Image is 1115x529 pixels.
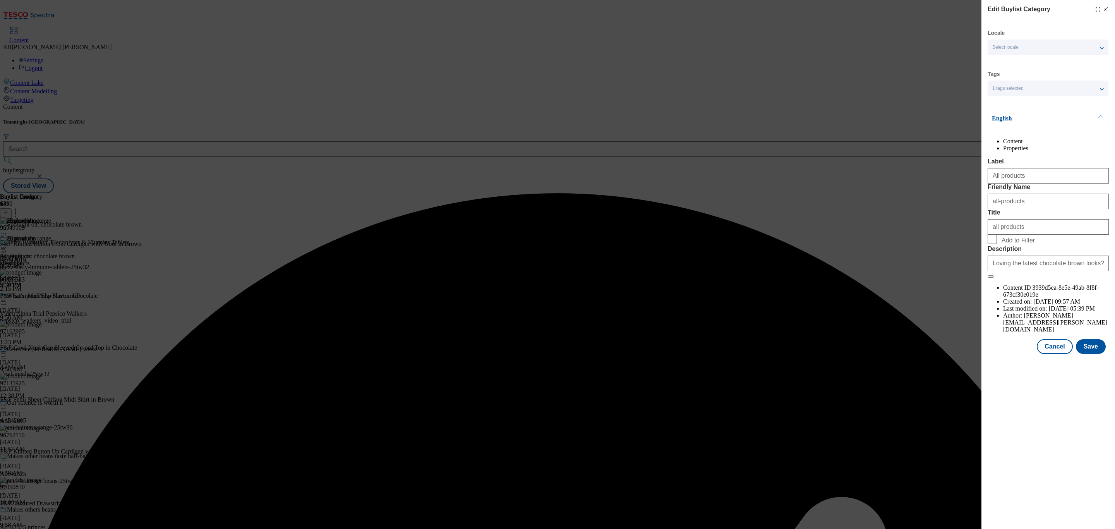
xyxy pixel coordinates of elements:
[988,194,1109,209] input: Enter Friendly Name
[988,256,1109,271] input: Enter Description
[1003,284,1109,298] li: Content ID
[1037,339,1072,354] button: Cancel
[1003,145,1109,152] li: Properties
[1003,284,1099,298] span: 3939d5ea-8e5e-49ab-8f8f-673cf30e019e
[988,40,1108,55] button: Select locale
[992,86,1024,91] span: 1 tags selected
[1003,138,1109,145] li: Content
[988,5,1050,14] h4: Edit Buylist Category
[988,209,1109,216] label: Title
[988,158,1109,165] label: Label
[988,168,1109,184] input: Enter Label
[1033,298,1080,305] span: [DATE] 09:57 AM
[1003,305,1109,312] li: Last modified on:
[988,246,1109,252] label: Description
[1002,237,1035,244] span: Add to Filter
[992,45,1019,50] span: Select locale
[988,31,1005,35] label: Locale
[988,184,1109,191] label: Friendly Name
[988,72,1000,76] label: Tags
[1076,339,1106,354] button: Save
[988,81,1108,96] button: 1 tags selected
[992,115,1073,122] p: English
[1003,298,1109,305] li: Created on:
[1003,312,1107,333] span: [PERSON_NAME][EMAIL_ADDRESS][PERSON_NAME][DOMAIN_NAME]
[1003,312,1109,333] li: Author:
[988,219,1109,235] input: Enter Title
[1049,305,1095,312] span: [DATE] 05:39 PM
